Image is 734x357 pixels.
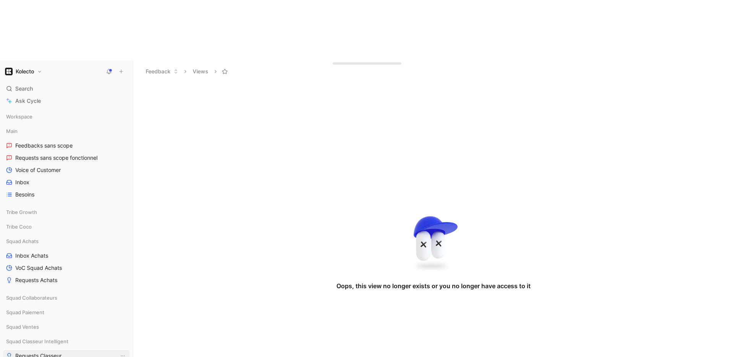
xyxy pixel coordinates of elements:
[6,294,57,302] span: Squad Collaborateurs
[142,66,182,77] button: Feedback
[3,321,130,335] div: Squad Ventes
[3,336,130,347] div: Squad Classeur Intelligent
[3,95,130,107] a: Ask Cycle
[5,68,13,75] img: Kolecto
[15,166,61,174] span: Voice of Customer
[15,264,62,272] span: VoC Squad Achats
[3,111,130,122] div: Workspace
[3,292,130,303] div: Squad Collaborateurs
[3,235,130,247] div: Squad Achats
[3,125,130,137] div: Main
[3,152,130,164] a: Requests sans scope fonctionnel
[15,276,57,284] span: Requests Achats
[6,127,18,135] span: Main
[3,125,130,200] div: MainFeedbacks sans scopeRequests sans scope fonctionnelVoice of CustomerInboxBesoins
[336,281,531,290] div: Oops, this view no longer exists or you no longer have access to it
[15,178,29,186] span: Inbox
[15,154,97,162] span: Requests sans scope fonctionnel
[15,191,34,198] span: Besoins
[6,338,68,345] span: Squad Classeur Intelligent
[3,274,130,286] a: Requests Achats
[3,292,130,306] div: Squad Collaborateurs
[3,140,130,151] a: Feedbacks sans scope
[3,206,130,218] div: Tribe Growth
[3,164,130,176] a: Voice of Customer
[3,66,44,77] button: KolectoKolecto
[3,262,130,274] a: VoC Squad Achats
[3,83,130,94] div: Search
[3,321,130,333] div: Squad Ventes
[6,237,39,245] span: Squad Achats
[3,221,130,232] div: Tribe Coco
[405,209,462,275] img: Error
[6,308,44,316] span: Squad Paiement
[3,307,130,318] div: Squad Paiement
[15,84,33,93] span: Search
[3,177,130,188] a: Inbox
[6,113,32,120] span: Workspace
[3,235,130,286] div: Squad AchatsInbox AchatsVoC Squad AchatsRequests Achats
[15,142,73,149] span: Feedbacks sans scope
[3,250,130,261] a: Inbox Achats
[15,96,41,105] span: Ask Cycle
[6,208,37,216] span: Tribe Growth
[16,68,34,75] h1: Kolecto
[189,66,212,77] button: Views
[3,307,130,320] div: Squad Paiement
[15,252,48,260] span: Inbox Achats
[6,223,32,230] span: Tribe Coco
[6,323,39,331] span: Squad Ventes
[3,206,130,220] div: Tribe Growth
[3,221,130,235] div: Tribe Coco
[3,189,130,200] a: Besoins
